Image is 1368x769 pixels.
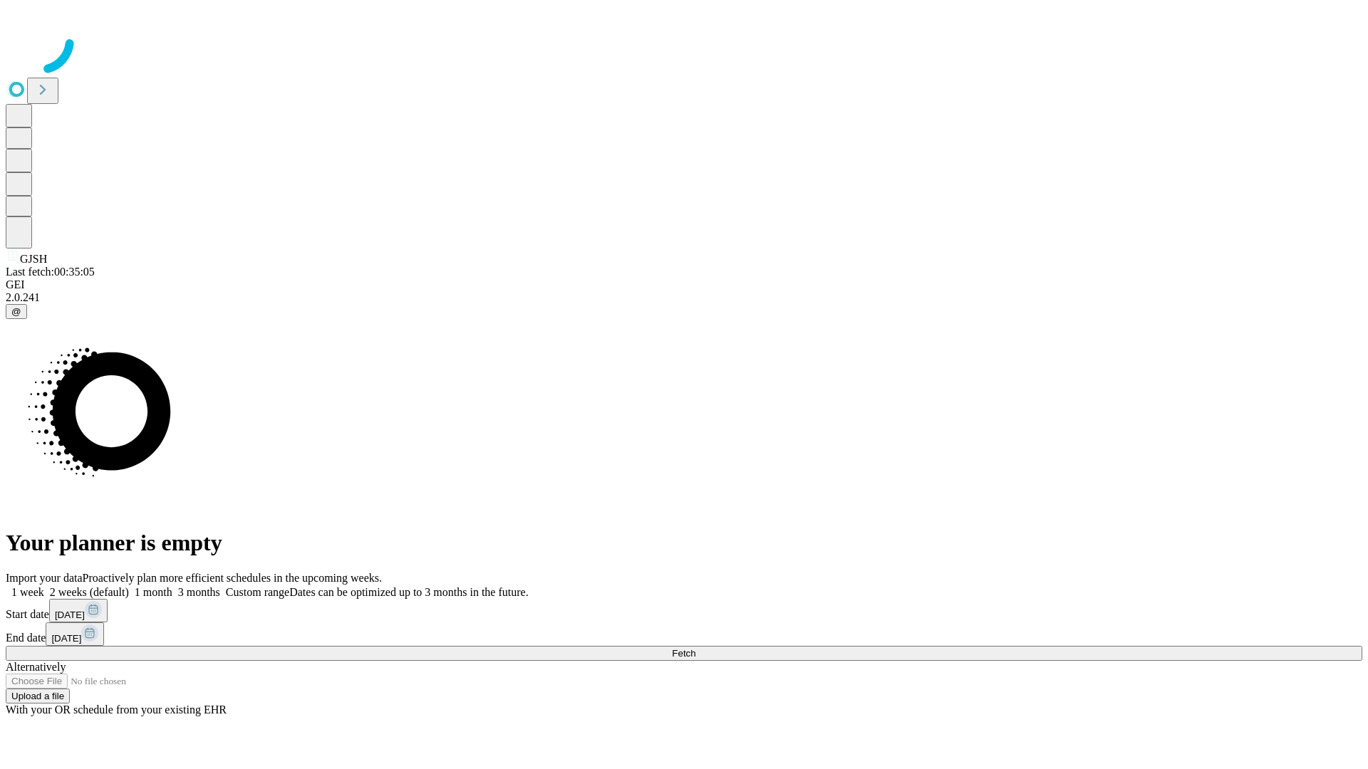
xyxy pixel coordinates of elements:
[6,689,70,703] button: Upload a file
[6,599,1362,622] div: Start date
[226,586,289,598] span: Custom range
[6,646,1362,661] button: Fetch
[11,586,44,598] span: 1 week
[11,306,21,317] span: @
[6,622,1362,646] div: End date
[6,266,95,278] span: Last fetch: 00:35:05
[50,586,129,598] span: 2 weeks (default)
[6,304,27,319] button: @
[178,586,220,598] span: 3 months
[83,572,382,584] span: Proactively plan more efficient schedules in the upcoming weeks.
[6,530,1362,556] h1: Your planner is empty
[6,572,83,584] span: Import your data
[46,622,104,646] button: [DATE]
[6,278,1362,291] div: GEI
[51,633,81,644] span: [DATE]
[6,291,1362,304] div: 2.0.241
[6,661,66,673] span: Alternatively
[20,253,47,265] span: GJSH
[135,586,172,598] span: 1 month
[49,599,108,622] button: [DATE]
[6,703,227,716] span: With your OR schedule from your existing EHR
[289,586,528,598] span: Dates can be optimized up to 3 months in the future.
[672,648,695,659] span: Fetch
[55,610,85,620] span: [DATE]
